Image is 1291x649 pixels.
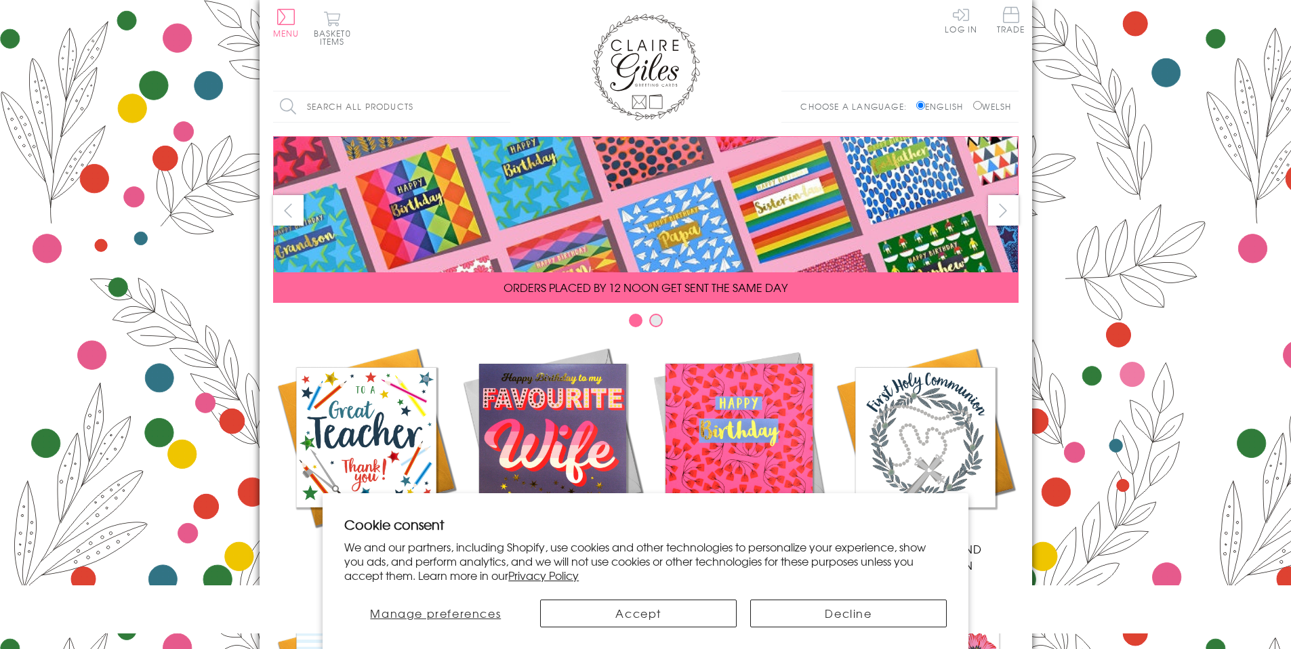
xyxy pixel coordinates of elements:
[344,540,947,582] p: We and our partners, including Shopify, use cookies and other technologies to personalize your ex...
[973,101,982,110] input: Welsh
[273,344,459,557] a: Academic
[314,11,351,45] button: Basket0 items
[344,600,527,627] button: Manage preferences
[629,314,642,327] button: Carousel Page 1 (Current Slide)
[273,91,510,122] input: Search all products
[649,314,663,327] button: Carousel Page 2
[497,91,510,122] input: Search
[540,600,737,627] button: Accept
[273,9,300,37] button: Menu
[988,195,1019,226] button: next
[273,195,304,226] button: prev
[997,7,1025,36] a: Trade
[592,14,700,121] img: Claire Giles Greetings Cards
[344,515,947,534] h2: Cookie consent
[504,279,787,295] span: ORDERS PLACED BY 12 NOON GET SENT THE SAME DAY
[273,27,300,39] span: Menu
[945,7,977,33] a: Log In
[800,100,914,112] p: Choose a language:
[997,7,1025,33] span: Trade
[459,344,646,557] a: New Releases
[646,344,832,557] a: Birthdays
[273,313,1019,334] div: Carousel Pagination
[370,605,501,621] span: Manage preferences
[320,27,351,47] span: 0 items
[916,101,925,110] input: English
[832,344,1019,573] a: Communion and Confirmation
[973,100,1012,112] label: Welsh
[750,600,947,627] button: Decline
[916,100,970,112] label: English
[508,567,579,583] a: Privacy Policy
